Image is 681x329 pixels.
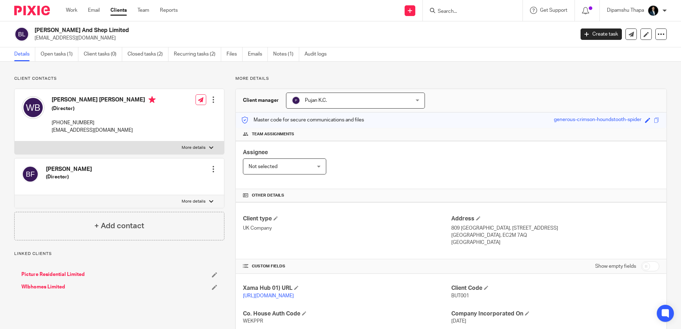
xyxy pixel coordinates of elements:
img: svg%3E [14,27,29,42]
a: [URL][DOMAIN_NAME] [243,293,294,298]
span: Not selected [249,164,277,169]
h4: Xama Hub 01) URL [243,284,451,292]
img: svg%3E [22,96,45,119]
a: Notes (1) [273,47,299,61]
h4: + Add contact [94,220,144,231]
p: Dipamshu Thapa [607,7,644,14]
input: Search [437,9,501,15]
h4: CUSTOM FIELDS [243,263,451,269]
a: Emails [248,47,268,61]
a: Email [88,7,100,14]
span: Pujan K.C. [305,98,327,103]
p: Master code for secure communications and files [241,116,364,124]
span: WEKPPR [243,319,263,324]
h4: Address [451,215,659,223]
h4: Client Code [451,284,659,292]
img: Image.jfif [648,5,659,16]
span: Get Support [540,8,567,13]
a: Details [14,47,35,61]
a: Reports [160,7,178,14]
a: Clients [110,7,127,14]
h5: (Director) [46,173,92,181]
h4: Co. House Auth Code [243,310,451,318]
a: Picture Residential Limited [21,271,85,278]
img: svg%3E [292,96,300,105]
h4: [PERSON_NAME] [46,166,92,173]
h4: Company Incorporated On [451,310,659,318]
a: Team [137,7,149,14]
span: Team assignments [252,131,294,137]
h2: [PERSON_NAME] And Shep Limited [35,27,463,34]
h4: [PERSON_NAME] [PERSON_NAME] [52,96,156,105]
i: Primary [149,96,156,103]
img: Pixie [14,6,50,15]
a: Work [66,7,77,14]
p: Linked clients [14,251,224,257]
p: UK Company [243,225,451,232]
a: Recurring tasks (2) [174,47,221,61]
span: Assignee [243,150,268,155]
h3: Client manager [243,97,279,104]
a: Closed tasks (2) [128,47,168,61]
p: [EMAIL_ADDRESS][DOMAIN_NAME] [35,35,570,42]
p: Client contacts [14,76,224,82]
p: [GEOGRAPHIC_DATA] [451,239,659,246]
span: Other details [252,193,284,198]
p: [PHONE_NUMBER] [52,119,156,126]
a: Client tasks (0) [84,47,122,61]
a: Files [227,47,243,61]
p: More details [235,76,667,82]
div: generous-crimson-houndstooth-spider [554,116,641,124]
p: [EMAIL_ADDRESS][DOMAIN_NAME] [52,127,156,134]
span: [DATE] [451,319,466,324]
p: More details [182,199,206,204]
h4: Client type [243,215,451,223]
p: [GEOGRAPHIC_DATA], EC2M 7AQ [451,232,659,239]
p: 809 [GEOGRAPHIC_DATA], [STREET_ADDRESS] [451,225,659,232]
a: Wlbhomes Limited [21,283,65,291]
label: Show empty fields [595,263,636,270]
a: Audit logs [305,47,332,61]
span: BUT001 [451,293,469,298]
p: More details [182,145,206,151]
h5: (Director) [52,105,156,112]
a: Open tasks (1) [41,47,78,61]
a: Create task [581,28,622,40]
img: svg%3E [22,166,39,183]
